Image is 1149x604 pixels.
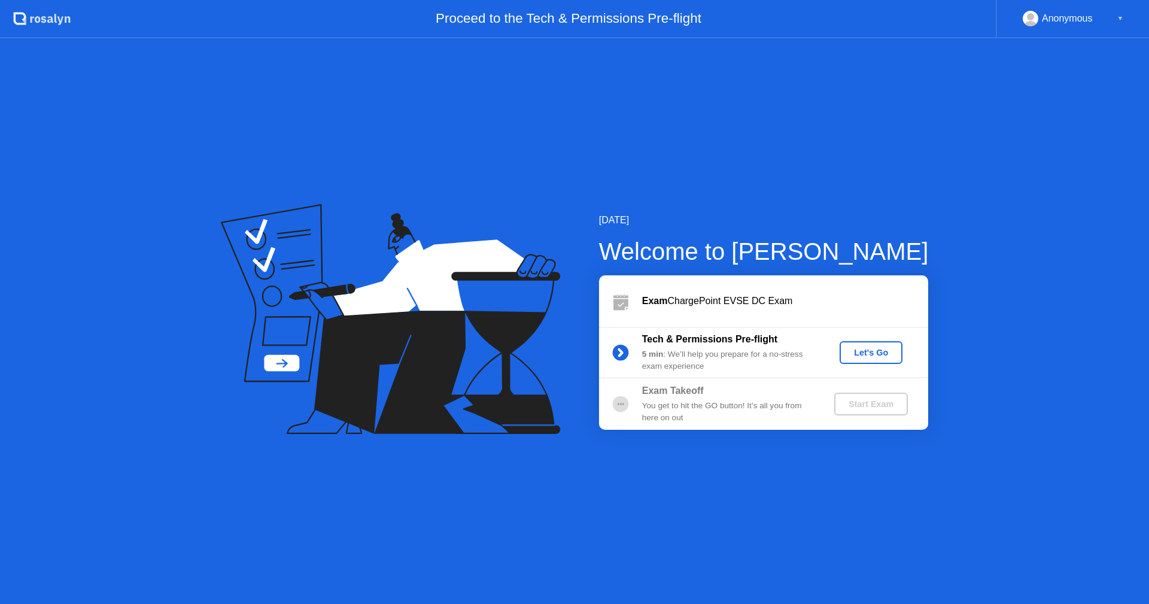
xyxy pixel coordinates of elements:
div: ChargePoint EVSE DC Exam [642,294,928,308]
b: Exam [642,296,668,306]
button: Start Exam [834,393,908,415]
div: : We’ll help you prepare for a no-stress exam experience [642,348,814,373]
b: 5 min [642,350,664,359]
b: Tech & Permissions Pre-flight [642,334,777,344]
b: Exam Takeoff [642,386,704,396]
button: Let's Go [840,341,902,364]
div: Let's Go [844,348,898,357]
div: Start Exam [839,399,903,409]
div: ▼ [1117,11,1123,26]
div: Welcome to [PERSON_NAME] [599,233,929,269]
div: [DATE] [599,213,929,227]
div: You get to hit the GO button! It’s all you from here on out [642,400,814,424]
div: Anonymous [1042,11,1093,26]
